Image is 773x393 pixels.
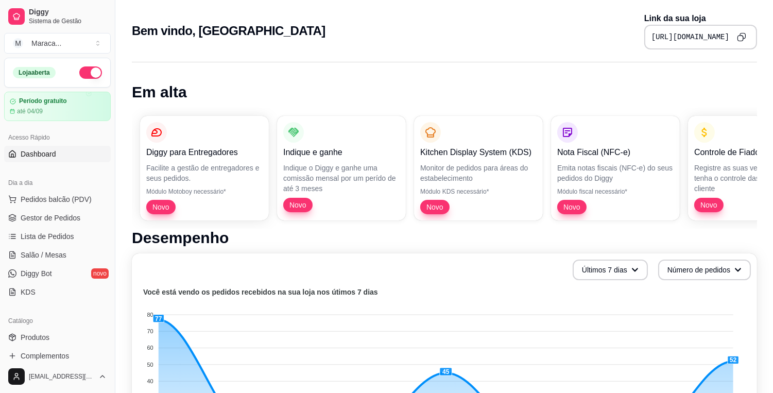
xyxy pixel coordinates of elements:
article: até 04/09 [17,107,43,115]
p: Nota Fiscal (NFC-e) [557,146,674,159]
div: Catálogo [4,313,111,329]
button: Nota Fiscal (NFC-e)Emita notas fiscais (NFC-e) do seus pedidos do DiggyMódulo fiscal necessário*Novo [551,116,680,220]
pre: [URL][DOMAIN_NAME] [651,32,729,42]
button: Últimos 7 dias [573,260,648,280]
button: Select a team [4,33,111,54]
a: Gestor de Pedidos [4,210,111,226]
span: Novo [559,202,585,212]
a: Dashboard [4,146,111,162]
div: Dia a dia [4,175,111,191]
span: Lista de Pedidos [21,231,74,242]
span: Novo [696,200,722,210]
button: Pedidos balcão (PDV) [4,191,111,208]
p: Indique e ganhe [283,146,400,159]
p: Indique o Diggy e ganhe uma comissão mensal por um perído de até 3 meses [283,163,400,194]
a: Salão / Mesas [4,247,111,263]
h2: Bem vindo, [GEOGRAPHIC_DATA] [132,23,325,39]
span: Gestor de Pedidos [21,213,80,223]
button: Indique e ganheIndique o Diggy e ganhe uma comissão mensal por um perído de até 3 mesesNovo [277,116,406,220]
span: Dashboard [21,149,56,159]
a: Produtos [4,329,111,346]
span: Salão / Mesas [21,250,66,260]
a: Lista de Pedidos [4,228,111,245]
button: Diggy para EntregadoresFacilite a gestão de entregadores e seus pedidos.Módulo Motoboy necessário... [140,116,269,220]
span: Novo [148,202,174,212]
span: Pedidos balcão (PDV) [21,194,92,204]
span: M [13,38,23,48]
tspan: 50 [147,362,153,368]
button: Alterar Status [79,66,102,79]
p: Módulo Motoboy necessário* [146,187,263,196]
p: Monitor de pedidos para áreas do estabelecimento [420,163,537,183]
tspan: 80 [147,312,153,318]
a: DiggySistema de Gestão [4,4,111,29]
div: Acesso Rápido [4,129,111,146]
p: Diggy para Entregadores [146,146,263,159]
article: Período gratuito [19,97,67,105]
p: Link da sua loja [644,12,757,25]
a: Período gratuitoaté 04/09 [4,92,111,121]
p: Módulo KDS necessário* [420,187,537,196]
span: KDS [21,287,36,297]
a: KDS [4,284,111,300]
button: Kitchen Display System (KDS)Monitor de pedidos para áreas do estabelecimentoMódulo KDS necessário... [414,116,543,220]
span: Sistema de Gestão [29,17,107,25]
tspan: 60 [147,345,153,351]
span: Produtos [21,332,49,343]
button: [EMAIL_ADDRESS][DOMAIN_NAME] [4,364,111,389]
span: Novo [285,200,311,210]
span: Diggy [29,8,107,17]
p: Facilite a gestão de entregadores e seus pedidos. [146,163,263,183]
div: Loja aberta [13,67,56,78]
button: Copy to clipboard [733,29,750,45]
p: Emita notas fiscais (NFC-e) do seus pedidos do Diggy [557,163,674,183]
button: Número de pedidos [658,260,751,280]
h1: Em alta [132,83,757,101]
a: Diggy Botnovo [4,265,111,282]
p: Kitchen Display System (KDS) [420,146,537,159]
tspan: 70 [147,328,153,334]
tspan: 40 [147,378,153,384]
span: Novo [422,202,448,212]
span: [EMAIL_ADDRESS][DOMAIN_NAME] [29,372,94,381]
h1: Desempenho [132,229,757,247]
span: Complementos [21,351,69,361]
span: Diggy Bot [21,268,52,279]
div: Maraca ... [31,38,61,48]
p: Módulo fiscal necessário* [557,187,674,196]
text: Você está vendo os pedidos recebidos na sua loja nos útimos 7 dias [143,288,378,297]
a: Complementos [4,348,111,364]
